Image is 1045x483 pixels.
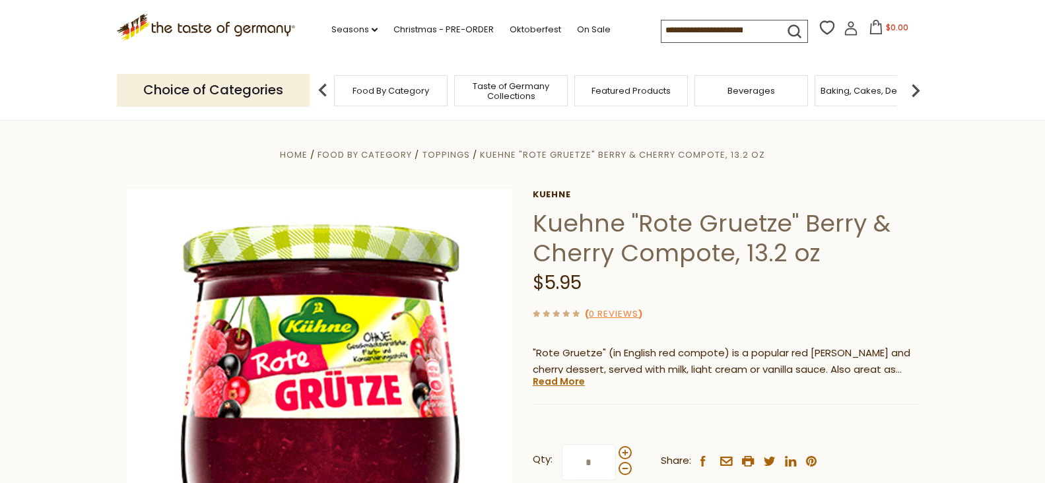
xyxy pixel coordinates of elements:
[902,77,929,104] img: next arrow
[661,453,691,469] span: Share:
[589,307,638,321] a: 0 Reviews
[393,22,494,37] a: Christmas - PRE-ORDER
[510,22,561,37] a: Oktoberfest
[533,451,553,468] strong: Qty:
[422,148,470,161] a: Toppings
[591,86,671,96] a: Featured Products
[480,148,765,161] a: Kuehne "Rote Gruetze" Berry & Cherry Compote, 13.2 oz
[458,81,564,101] a: Taste of Germany Collections
[533,345,919,378] p: "Rote Gruetze" (in English red compote) is a popular red [PERSON_NAME] and cherry dessert, served...
[585,307,642,320] span: ( )
[533,270,582,296] span: $5.95
[727,86,775,96] a: Beverages
[886,22,908,33] span: $0.00
[533,209,919,268] h1: Kuehne "Rote Gruetze" Berry & Cherry Compote, 13.2 oz
[353,86,429,96] a: Food By Category
[117,74,310,106] p: Choice of Categories
[280,148,308,161] a: Home
[821,86,923,96] a: Baking, Cakes, Desserts
[310,77,336,104] img: previous arrow
[562,444,616,480] input: Qty:
[331,22,378,37] a: Seasons
[577,22,611,37] a: On Sale
[533,189,919,200] a: Kuehne
[318,148,412,161] a: Food By Category
[861,20,917,40] button: $0.00
[533,375,585,388] a: Read More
